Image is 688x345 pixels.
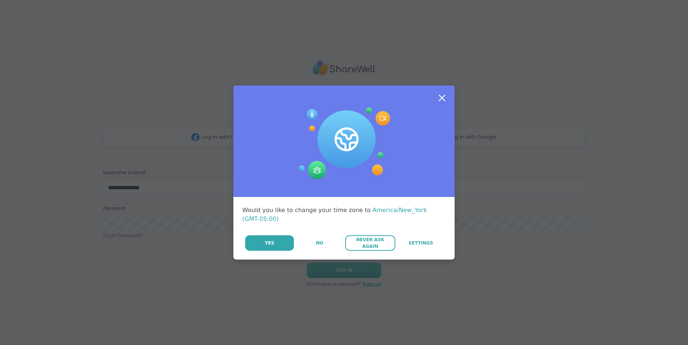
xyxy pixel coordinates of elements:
[242,206,446,223] div: Would you like to change your time zone to
[316,240,323,246] span: No
[345,235,395,251] button: Never Ask Again
[298,108,390,180] img: Session Experience
[396,235,446,251] a: Settings
[295,235,344,251] button: No
[265,240,274,246] span: Yes
[349,236,391,250] span: Never Ask Again
[245,235,294,251] button: Yes
[242,207,427,222] span: America/New_York (GMT-05:00)
[409,240,433,246] span: Settings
